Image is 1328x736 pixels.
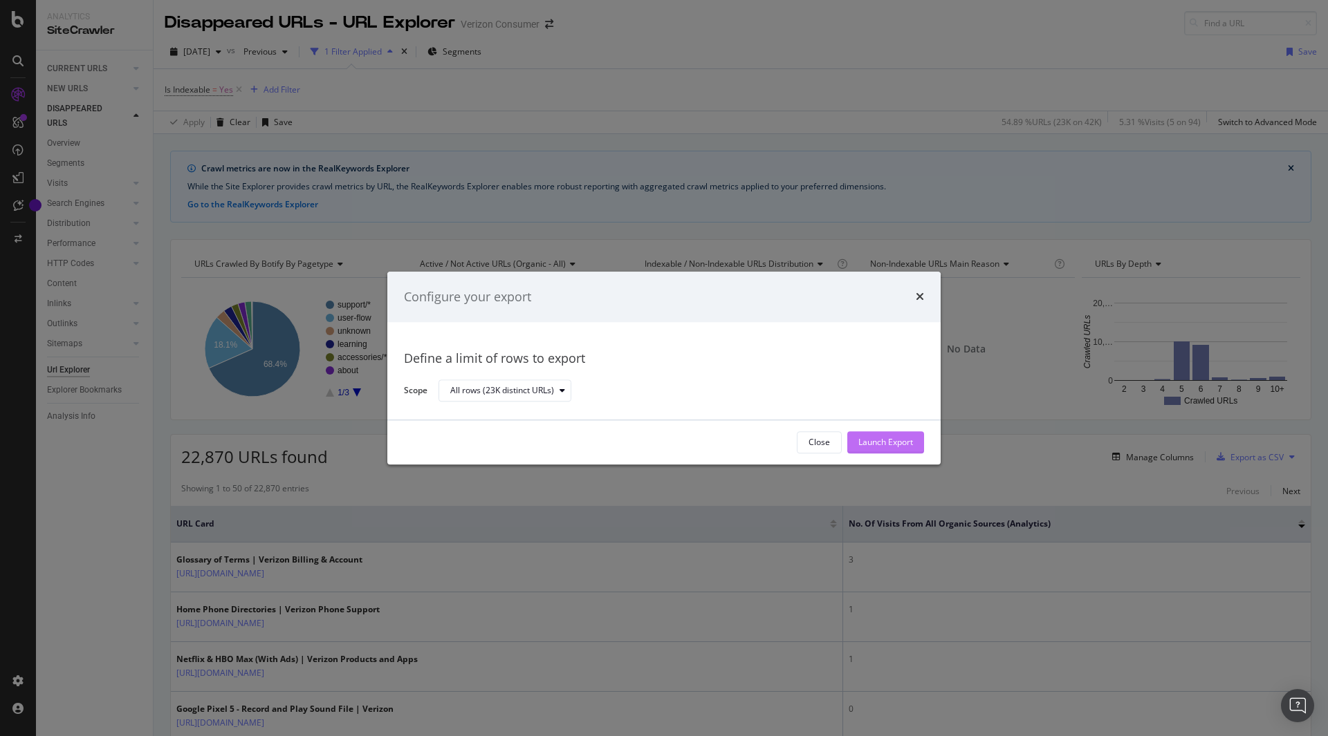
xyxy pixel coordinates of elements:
[450,387,554,395] div: All rows (23K distinct URLs)
[847,431,924,453] button: Launch Export
[439,380,571,402] button: All rows (23K distinct URLs)
[858,437,913,449] div: Launch Export
[404,384,427,399] label: Scope
[387,272,941,464] div: modal
[1281,689,1314,722] div: Open Intercom Messenger
[916,288,924,306] div: times
[797,431,842,453] button: Close
[809,437,830,449] div: Close
[404,288,531,306] div: Configure your export
[404,350,924,368] div: Define a limit of rows to export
